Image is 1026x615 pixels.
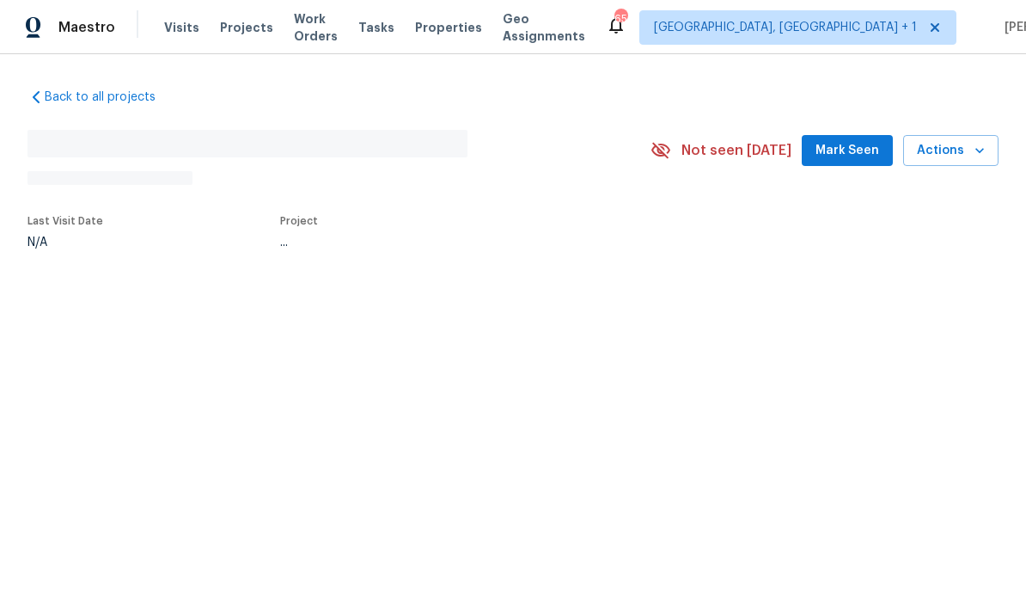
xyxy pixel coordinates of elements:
span: Mark Seen [815,140,879,162]
div: N/A [27,237,103,249]
span: Last Visit Date [27,216,103,226]
span: Geo Assignments [503,10,585,45]
button: Mark Seen [802,135,893,167]
div: 65 [614,10,626,28]
span: Work Orders [294,10,338,45]
span: Project [280,216,318,226]
button: Actions [903,135,999,167]
a: Back to all projects [27,89,192,106]
span: Not seen [DATE] [681,142,791,159]
span: Tasks [358,22,394,34]
span: Properties [415,19,482,36]
span: Visits [164,19,199,36]
span: Projects [220,19,273,36]
span: Maestro [58,19,115,36]
div: ... [280,237,610,249]
span: [GEOGRAPHIC_DATA], [GEOGRAPHIC_DATA] + 1 [654,19,917,36]
span: Actions [917,140,985,162]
